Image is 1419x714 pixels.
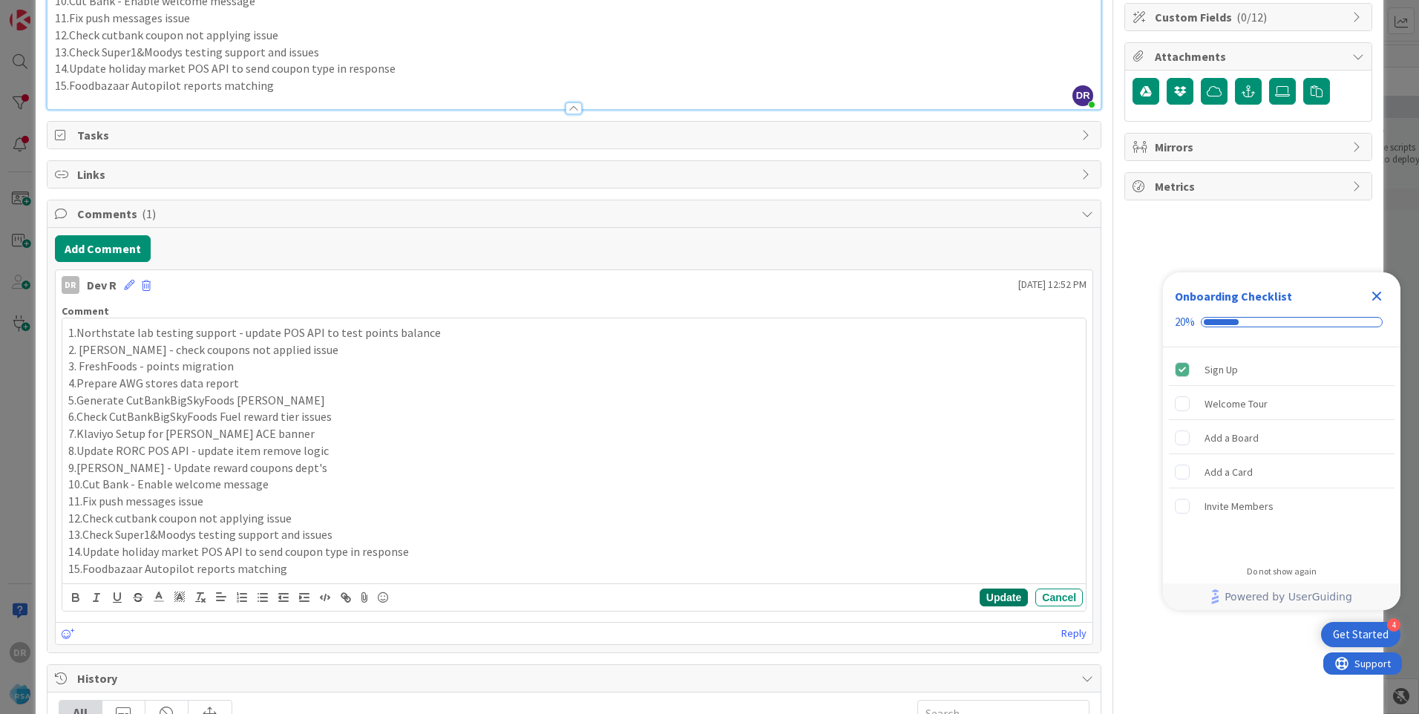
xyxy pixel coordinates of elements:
span: Metrics [1155,177,1345,195]
div: 4 [1387,618,1400,632]
a: Reply [1061,624,1087,643]
span: ( 1 ) [142,206,156,221]
div: Close Checklist [1365,284,1389,308]
p: 3. FreshFoods - points migration [68,358,1080,375]
p: 9.[PERSON_NAME] - Update reward coupons dept's [68,459,1080,476]
p: 8.Update RORC POS API - update item remove logic [68,442,1080,459]
div: 20% [1175,315,1195,329]
span: Tasks [77,126,1074,144]
p: 11.Fix push messages issue [55,10,1093,27]
span: Support [31,2,68,20]
p: 6.Check CutBankBigSkyFoods Fuel reward tier issues [68,408,1080,425]
p: 4.Prepare AWG stores data report [68,375,1080,392]
div: Welcome Tour is incomplete. [1169,387,1395,420]
p: 15.Foodbazaar Autopilot reports matching [68,560,1080,577]
span: Mirrors [1155,138,1345,156]
div: Dev R [87,276,117,294]
div: Add a Card is incomplete. [1169,456,1395,488]
span: ( 0/12 ) [1236,10,1267,24]
span: Attachments [1155,48,1345,65]
p: 5.Generate CutBankBigSkyFoods [PERSON_NAME] [68,392,1080,409]
div: Add a Board [1205,429,1259,447]
div: Add a Board is incomplete. [1169,422,1395,454]
p: 7.Klaviyo Setup for [PERSON_NAME] ACE banner [68,425,1080,442]
span: Comment [62,304,109,318]
span: DR [1072,85,1093,106]
div: Checklist items [1163,347,1400,556]
p: 14.Update holiday market POS API to send coupon type in response [55,60,1093,77]
p: 15.Foodbazaar Autopilot reports matching [55,77,1093,94]
p: 2. [PERSON_NAME] - check coupons not applied issue [68,341,1080,358]
div: Sign Up [1205,361,1238,379]
div: Invite Members [1205,497,1274,515]
div: Invite Members is incomplete. [1169,490,1395,523]
div: Checklist Container [1163,272,1400,610]
div: Welcome Tour [1205,395,1268,413]
div: Add a Card [1205,463,1253,481]
span: [DATE] 12:52 PM [1018,277,1087,292]
p: 1.Northstate lab testing support - update POS API to test points balance [68,324,1080,341]
button: Update [980,589,1028,606]
div: DR [62,276,79,294]
button: Cancel [1035,589,1083,606]
div: Get Started [1333,627,1389,642]
p: 12.Check cutbank coupon not applying issue [55,27,1093,44]
div: Open Get Started checklist, remaining modules: 4 [1321,622,1400,647]
span: Links [77,166,1074,183]
button: Add Comment [55,235,151,262]
p: 14.Update holiday market POS API to send coupon type in response [68,543,1080,560]
p: 11.Fix push messages issue [68,493,1080,510]
span: Custom Fields [1155,8,1345,26]
div: Do not show again [1247,566,1317,577]
p: 12.Check cutbank coupon not applying issue [68,510,1080,527]
div: Sign Up is complete. [1169,353,1395,386]
p: 13.Check Super1&Moodys testing support and issues [68,526,1080,543]
div: Footer [1163,583,1400,610]
div: Checklist progress: 20% [1175,315,1389,329]
p: 10.Cut Bank - Enable welcome message [68,476,1080,493]
span: Powered by UserGuiding [1225,588,1352,606]
span: History [77,669,1074,687]
span: Comments [77,205,1074,223]
p: 13.Check Super1&Moodys testing support and issues [55,44,1093,61]
a: Powered by UserGuiding [1170,583,1393,610]
div: Onboarding Checklist [1175,287,1292,305]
